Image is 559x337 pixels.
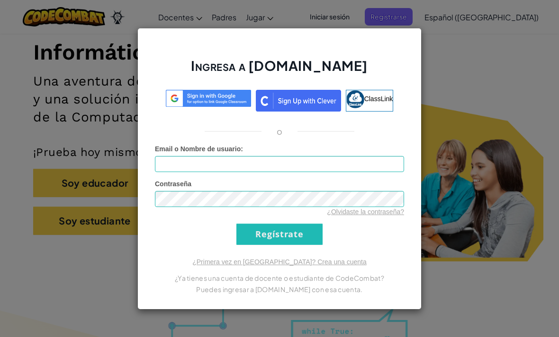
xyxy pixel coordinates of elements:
img: log-in-google-sso.svg [166,90,251,107]
a: ¿Olvidaste la contraseña? [327,208,404,216]
h2: Ingresa a [DOMAIN_NAME] [155,57,404,84]
span: ClassLink [364,95,393,102]
p: Puedes ingresar a [DOMAIN_NAME] con esa cuenta. [155,284,404,295]
p: ¿Ya tienes una cuenta de docente o estudiante de CodeCombat? [155,272,404,284]
p: o [277,126,282,137]
img: clever_sso_button@2x.png [256,90,341,112]
a: ¿Primera vez en [GEOGRAPHIC_DATA]? Crea una cuenta [192,258,367,266]
label: : [155,144,243,154]
input: Regístrate [236,224,323,245]
span: Contraseña [155,180,191,188]
img: classlink-logo-small.png [346,90,364,108]
span: Email o Nombre de usuario [155,145,241,153]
